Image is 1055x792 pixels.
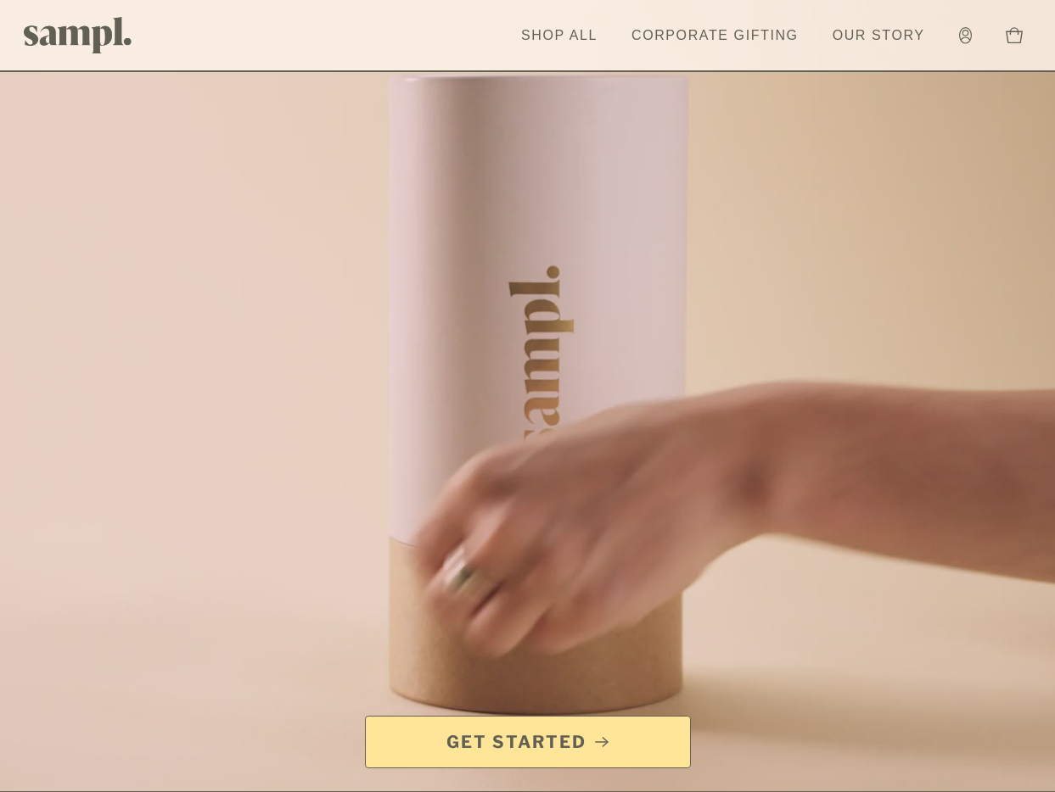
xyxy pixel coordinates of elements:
span: Get Started [446,730,586,754]
a: Shop All [513,17,606,54]
a: Get Started [365,716,691,768]
a: Corporate Gifting [623,17,807,54]
img: Sampl logo [24,17,132,53]
a: Our Story [824,17,934,54]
